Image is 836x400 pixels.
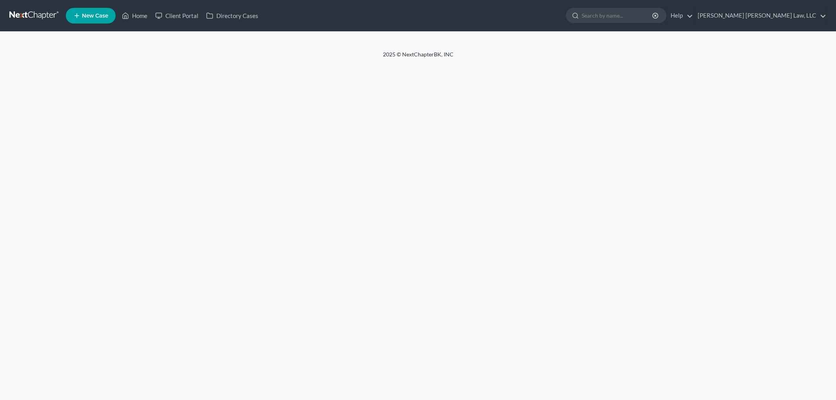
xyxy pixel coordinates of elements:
div: 2025 © NextChapterBK, INC [195,51,642,65]
a: Client Portal [151,9,202,23]
a: [PERSON_NAME] [PERSON_NAME] Law, LLC [694,9,826,23]
input: Search by name... [582,8,653,23]
span: New Case [82,13,108,19]
a: Directory Cases [202,9,262,23]
a: Home [118,9,151,23]
a: Help [667,9,693,23]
